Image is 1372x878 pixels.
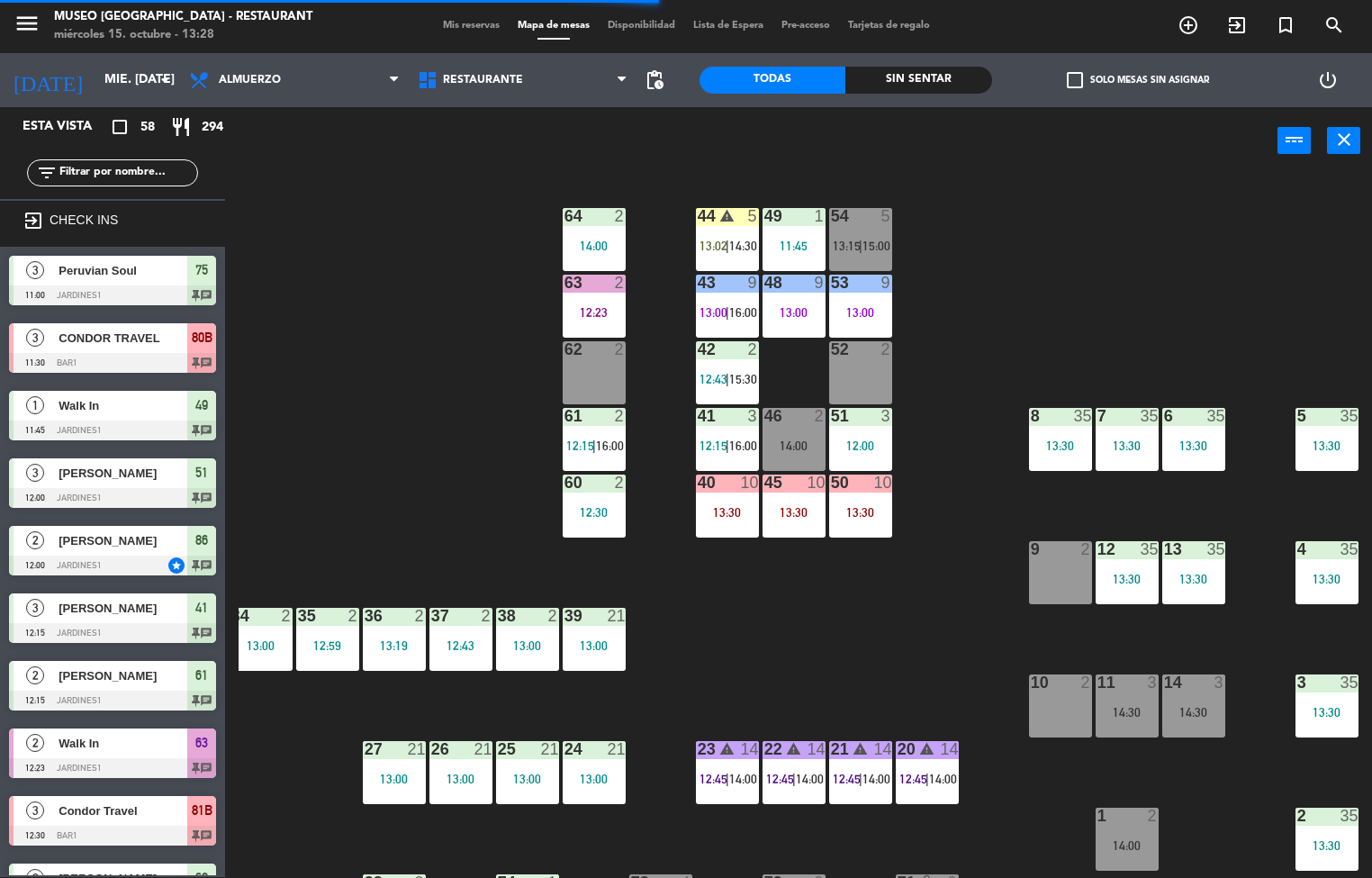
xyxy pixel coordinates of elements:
div: 13:30 [1096,573,1159,585]
div: 1 [814,208,825,224]
i: warning [786,741,801,756]
div: 14:00 [563,240,626,252]
i: filter_list [36,162,58,184]
div: 61 [564,408,565,424]
div: 14:00 [763,439,826,452]
div: 2 [1080,541,1091,557]
div: 12:43 [429,639,492,652]
div: 12:30 [563,506,626,519]
div: 51 [831,408,832,424]
span: Peruvian Soul [59,261,187,280]
div: 41 [698,408,699,424]
i: exit_to_app [23,210,44,231]
span: [PERSON_NAME] [59,531,187,550]
span: | [726,239,729,253]
span: 14:00 [729,772,757,786]
span: Disponibilidad [599,21,684,31]
div: 13:00 [563,639,626,652]
div: 37 [431,608,432,624]
div: 12 [1097,541,1098,557]
div: 35 [1073,408,1091,424]
span: 58 [140,117,155,138]
span: | [726,372,729,386]
div: 14 [740,741,758,757]
span: 86 [195,530,208,551]
span: CONDOR TRAVEL [59,329,187,348]
div: 14:00 [1096,839,1159,852]
div: 14 [1164,674,1165,691]
div: 26 [431,741,432,757]
div: 2 [414,608,425,624]
span: Walk In [59,396,187,415]
span: 13:00 [700,305,727,320]
div: 9 [814,275,825,291]
div: 13:19 [363,639,426,652]
div: 13:30 [1295,439,1358,452]
span: 12:45 [766,772,794,786]
button: power_input [1277,127,1311,154]
div: 2 [1297,808,1298,824]
i: power_input [1284,129,1305,150]
div: 21 [540,741,558,757]
span: Tarjetas de regalo [839,21,939,31]
span: 51 [195,462,208,484]
div: 52 [831,341,832,358]
div: 1 [1097,808,1098,824]
span: 81B [192,800,212,821]
span: 63 [195,732,208,754]
div: 2 [547,608,558,624]
div: 2 [1147,808,1158,824]
div: 5 [1297,408,1298,424]
span: 61 [195,665,208,686]
span: 49 [195,394,208,416]
span: 2 [26,531,44,549]
span: 12:45 [700,772,727,786]
div: 12:23 [563,306,626,319]
div: 5 [747,208,758,224]
span: Lista de Espera [684,21,772,31]
div: 3 [880,408,891,424]
div: 14:30 [1162,706,1225,719]
span: 16:00 [596,439,624,453]
div: 13:30 [763,506,826,519]
div: 10 [1031,674,1032,691]
span: | [592,439,596,453]
div: 44 [698,208,699,224]
span: 75 [195,259,208,281]
div: 9 [880,275,891,291]
div: 13:00 [496,639,559,652]
div: 64 [564,208,565,224]
input: Filtrar por nombre... [58,163,197,183]
span: 14:00 [796,772,824,786]
span: | [726,305,729,320]
div: 27 [365,741,366,757]
div: 13:30 [1295,573,1358,585]
div: 4 [1297,541,1298,557]
div: 2 [1080,674,1091,691]
div: 14 [940,741,958,757]
span: Almuerzo [219,74,281,86]
div: 9 [1031,541,1032,557]
span: | [726,772,729,786]
div: 11:45 [763,240,826,252]
div: 3 [1297,674,1298,691]
label: Solo mesas sin asignar [1067,72,1209,88]
div: 14:30 [1096,706,1159,719]
i: turned_in_not [1275,14,1296,36]
div: 12:59 [296,639,359,652]
span: Restaurante [443,74,523,86]
span: 294 [202,117,223,138]
span: 41 [195,597,208,619]
i: add_circle_outline [1178,14,1199,36]
div: 13:30 [1162,573,1225,585]
div: 3 [1214,674,1224,691]
div: 21 [607,741,625,757]
div: 48 [764,275,765,291]
div: 2 [880,341,891,358]
div: 13:00 [363,773,426,785]
div: 54 [831,208,832,224]
span: 15:30 [729,372,757,386]
div: 13:30 [1295,706,1358,719]
i: crop_square [109,116,131,138]
div: 2 [614,408,625,424]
